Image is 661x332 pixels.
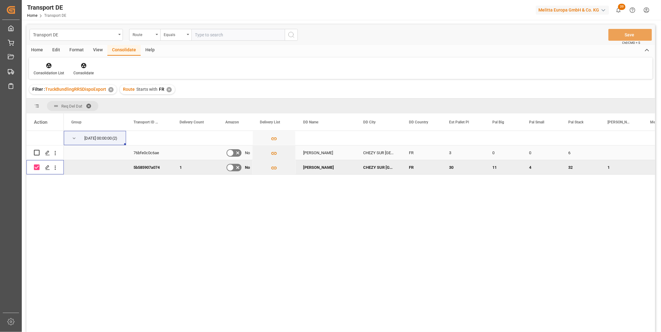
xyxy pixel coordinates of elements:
[485,160,522,174] div: 11
[133,30,154,38] div: Route
[492,120,504,124] span: Pal Big
[164,30,185,38] div: Equals
[618,4,626,10] span: 20
[536,4,612,16] button: Melitta Europa GmbH & Co. KG
[108,87,114,92] div: ✕
[159,87,164,92] span: FR
[26,131,64,145] div: Press SPACE to select this row.
[612,3,626,17] button: show 20 new notifications
[107,45,141,56] div: Consolidate
[296,160,356,174] div: [PERSON_NAME]
[608,29,652,41] button: Save
[561,160,600,174] div: 32
[561,145,600,160] div: 6
[485,145,522,160] div: 0
[303,120,318,124] span: DD Name
[48,45,65,56] div: Edit
[26,45,48,56] div: Home
[180,120,204,124] span: Delivery Count
[123,87,135,92] span: Route
[34,119,47,125] div: Action
[136,87,157,92] span: Starts with
[225,120,239,124] span: Amazon
[401,145,442,160] div: FR
[160,29,191,41] button: open menu
[134,120,159,124] span: Transport ID Logward
[626,3,640,17] button: Help Center
[71,120,82,124] span: Group
[33,30,116,38] div: Transport DE
[522,160,561,174] div: 4
[356,160,401,174] div: CHEZY SUR [GEOGRAPHIC_DATA]
[65,45,88,56] div: Format
[245,146,250,160] span: No
[73,70,94,76] div: Consolidate
[285,29,298,41] button: search button
[166,87,172,92] div: ✕
[126,145,172,160] div: 76bfe0c0c6ae
[30,29,123,41] button: open menu
[600,160,643,174] div: 1
[34,70,64,76] div: Consolidation List
[26,145,64,160] div: Press SPACE to select this row.
[172,160,218,174] div: 1
[363,120,376,124] span: DD City
[442,160,485,174] div: 30
[129,29,160,41] button: open menu
[409,120,428,124] span: DD Country
[442,145,485,160] div: 3
[296,145,356,160] div: [PERSON_NAME]
[356,145,401,160] div: CHEZY SUR [GEOGRAPHIC_DATA]
[32,87,45,92] span: Filter :
[529,120,544,124] span: Pal Small
[536,6,609,15] div: Melitta Europa GmbH & Co. KG
[622,40,640,45] span: Ctrl/CMD + S
[45,87,106,92] span: TruckBundlingRRSDispoExport
[607,120,630,124] span: [PERSON_NAME]
[245,160,250,175] span: No
[401,160,442,174] div: FR
[26,160,64,175] div: Press SPACE to deselect this row.
[88,45,107,56] div: View
[260,120,280,124] span: Delivery List
[84,131,112,145] div: [DATE] 00:00:00
[61,104,82,108] span: Req Del Dat
[27,13,37,18] a: Home
[449,120,469,124] span: Est Pallet Pl
[112,131,117,145] span: (2)
[522,145,561,160] div: 0
[126,160,172,174] div: 5b585907a074
[141,45,159,56] div: Help
[191,29,285,41] input: Type to search
[27,3,66,12] div: Transport DE
[568,120,584,124] span: Pal Stack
